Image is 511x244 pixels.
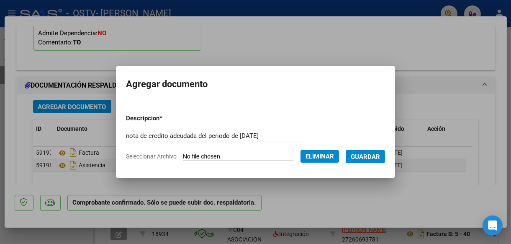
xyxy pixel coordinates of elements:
button: Eliminar [300,150,339,163]
h2: Agregar documento [126,76,385,92]
span: Eliminar [306,153,334,160]
span: Seleccionar Archivo [126,153,177,160]
span: Guardar [351,153,380,161]
button: Guardar [346,150,385,163]
div: Open Intercom Messenger [483,215,503,236]
p: Descripcion [126,114,204,123]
